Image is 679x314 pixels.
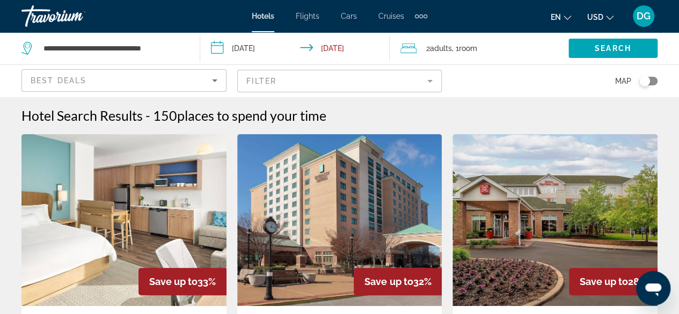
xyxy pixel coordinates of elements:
span: Room [459,44,477,53]
span: Adults [430,44,452,53]
div: 33% [138,268,227,295]
button: Check-in date: Oct 3, 2025 Check-out date: Oct 5, 2025 [200,32,390,64]
span: USD [587,13,603,21]
h2: 150 [153,107,326,123]
div: 32% [354,268,442,295]
mat-select: Sort by [31,74,217,87]
button: Change language [551,9,571,25]
button: Extra navigation items [415,8,427,25]
span: places to spend your time [177,107,326,123]
a: Flights [296,12,319,20]
span: Save up to [149,276,198,287]
button: Travelers: 2 adults, 0 children [390,32,568,64]
a: Cruises [378,12,404,20]
a: Cars [341,12,357,20]
div: 28% [569,268,658,295]
img: Hotel image [237,134,442,306]
img: Hotel image [452,134,658,306]
h1: Hotel Search Results [21,107,143,123]
span: , 1 [452,41,477,56]
button: Toggle map [631,76,658,86]
button: Filter [237,69,442,93]
button: User Menu [630,5,658,27]
a: Hotels [252,12,274,20]
span: - [145,107,150,123]
a: Travorium [21,2,129,30]
span: Search [595,44,631,53]
button: Search [568,39,658,58]
span: 2 [426,41,452,56]
span: Save up to [580,276,628,287]
span: en [551,13,561,21]
span: Best Deals [31,76,86,85]
span: DG [637,11,651,21]
span: Map [615,74,631,89]
span: Save up to [364,276,413,287]
img: Hotel image [21,134,227,306]
iframe: Button to launch messaging window [636,271,670,305]
button: Change currency [587,9,614,25]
